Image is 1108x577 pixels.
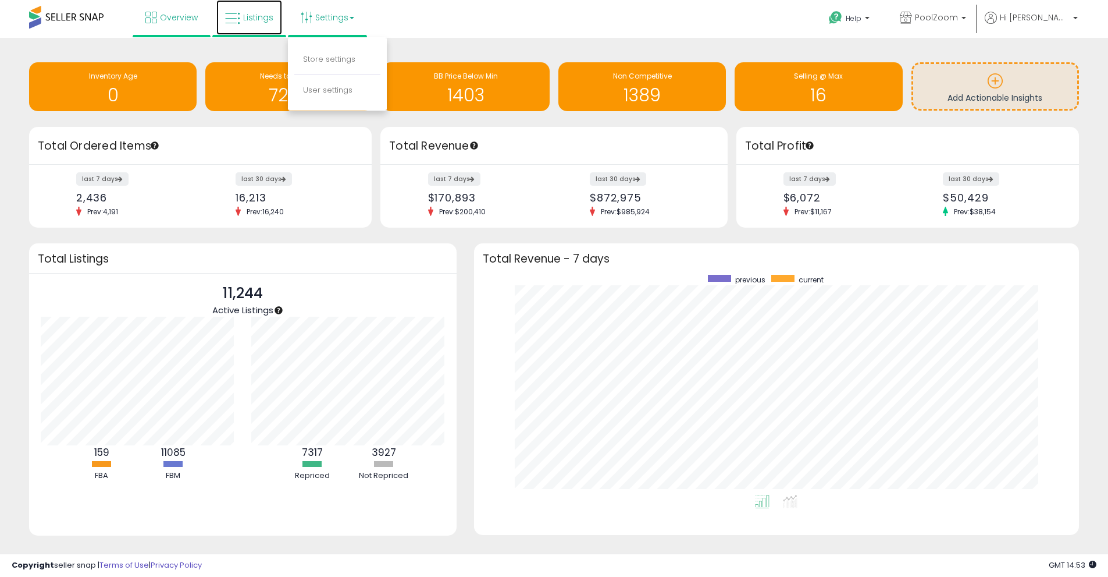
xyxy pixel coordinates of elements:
[149,140,160,151] div: Tooltip anchor
[12,560,54,571] strong: Copyright
[783,172,836,186] label: last 7 days
[828,10,843,25] i: Get Help
[372,445,396,459] b: 3927
[558,62,726,111] a: Non Competitive 1389
[915,12,958,23] span: PoolZoom
[81,207,124,217] span: Prev: 4,191
[303,54,355,65] a: Store settings
[38,254,448,263] h3: Total Listings
[943,172,999,186] label: last 30 days
[29,62,197,111] a: Inventory Age 0
[947,92,1042,104] span: Add Actionable Insights
[382,62,550,111] a: BB Price Below Min 1403
[236,192,351,204] div: 16,213
[273,305,284,316] div: Tooltip anchor
[740,86,896,105] h1: 16
[243,12,273,23] span: Listings
[94,445,109,459] b: 159
[469,140,479,151] div: Tooltip anchor
[735,62,902,111] a: Selling @ Max 16
[38,138,363,154] h3: Total Ordered Items
[846,13,861,23] span: Help
[12,560,202,571] div: seller snap | |
[67,470,137,482] div: FBA
[564,86,720,105] h1: 1389
[428,192,546,204] div: $170,893
[799,275,824,285] span: current
[783,192,899,204] div: $6,072
[302,445,323,459] b: 7317
[745,138,1070,154] h3: Total Profit
[820,2,881,38] a: Help
[99,560,149,571] a: Terms of Use
[212,304,273,316] span: Active Listings
[35,86,191,105] h1: 0
[212,282,273,305] p: 11,244
[241,207,290,217] span: Prev: 16,240
[211,86,367,105] h1: 7240
[595,207,655,217] span: Prev: $985,924
[794,71,843,81] span: Selling @ Max
[1049,560,1096,571] span: 2025-08-13 14:53 GMT
[434,71,498,81] span: BB Price Below Min
[804,140,815,151] div: Tooltip anchor
[943,192,1059,204] div: $50,429
[735,275,765,285] span: previous
[389,138,719,154] h3: Total Revenue
[76,172,129,186] label: last 7 days
[151,560,202,571] a: Privacy Policy
[590,172,646,186] label: last 30 days
[1000,12,1070,23] span: Hi [PERSON_NAME]
[913,64,1077,109] a: Add Actionable Insights
[89,71,137,81] span: Inventory Age
[138,470,208,482] div: FBM
[428,172,480,186] label: last 7 days
[613,71,672,81] span: Non Competitive
[433,207,491,217] span: Prev: $200,410
[205,62,373,111] a: Needs to Reprice 7240
[236,172,292,186] label: last 30 days
[590,192,707,204] div: $872,975
[789,207,838,217] span: Prev: $11,167
[161,445,186,459] b: 11085
[349,470,419,482] div: Not Repriced
[483,254,1070,263] h3: Total Revenue - 7 days
[388,86,544,105] h1: 1403
[948,207,1002,217] span: Prev: $38,154
[160,12,198,23] span: Overview
[76,192,192,204] div: 2,436
[277,470,347,482] div: Repriced
[985,12,1078,38] a: Hi [PERSON_NAME]
[303,84,352,95] a: User settings
[260,71,319,81] span: Needs to Reprice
